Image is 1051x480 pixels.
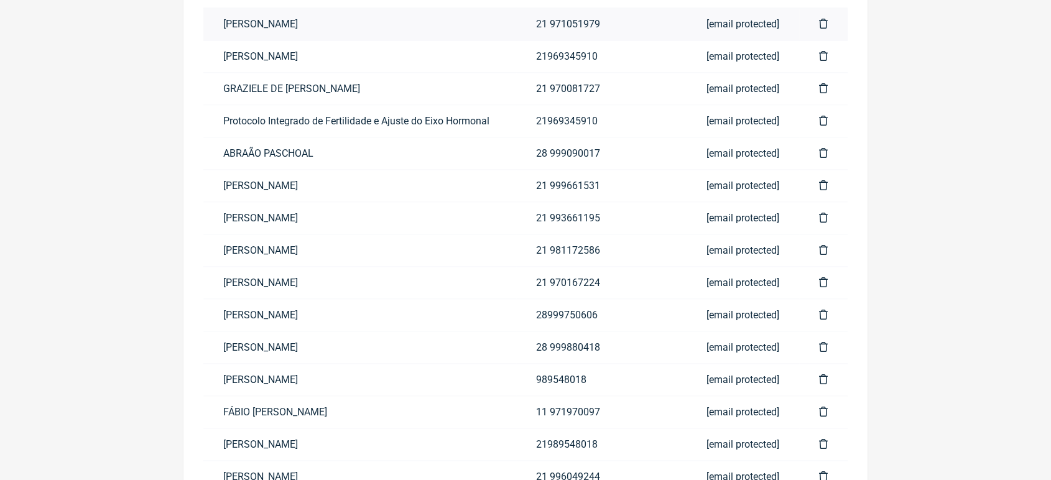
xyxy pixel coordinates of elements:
a: [PERSON_NAME] [203,267,516,298]
a: [email protected] [687,40,799,72]
a: 21 999661531 [516,170,687,201]
span: [email protected] [706,50,779,62]
a: ABRAÃO PASCHOAL [203,137,516,169]
a: [email protected] [687,364,799,395]
a: 21969345910 [516,105,687,137]
span: [email protected] [706,18,779,30]
span: [email protected] [706,341,779,353]
a: 21989548018 [516,428,687,460]
span: [email protected] [706,180,779,192]
span: [email protected] [706,277,779,288]
a: 21 981172586 [516,234,687,266]
a: [PERSON_NAME] [203,40,516,72]
a: [PERSON_NAME] [203,299,516,331]
a: 21 993661195 [516,202,687,234]
span: [email protected] [706,212,779,224]
a: [PERSON_NAME] [203,202,516,234]
a: [email protected] [687,73,799,104]
span: [email protected] [706,147,779,159]
a: [email protected] [687,331,799,363]
span: [email protected] [706,309,779,321]
a: [email protected] [687,137,799,169]
a: [PERSON_NAME] [203,364,516,395]
a: [email protected] [687,267,799,298]
span: [email protected] [706,406,779,418]
a: 21 971051979 [516,8,687,40]
span: [email protected] [706,438,779,450]
a: Protocolo Integrado de Fertilidade e Ajuste do Eixo Hormonal [203,105,516,137]
a: 989548018 [516,364,687,395]
a: [email protected] [687,202,799,234]
a: 21969345910 [516,40,687,72]
a: [email protected] [687,8,799,40]
a: [PERSON_NAME] [203,428,516,460]
span: [email protected] [706,83,779,95]
a: [email protected] [687,299,799,331]
a: 28 999090017 [516,137,687,169]
a: 21 970081727 [516,73,687,104]
a: [email protected] [687,234,799,266]
span: [email protected] [706,115,779,127]
a: [email protected] [687,170,799,201]
span: [email protected] [706,374,779,385]
a: [email protected] [687,105,799,137]
a: [email protected] [687,428,799,460]
a: [PERSON_NAME] [203,170,516,201]
a: [PERSON_NAME] [203,234,516,266]
a: 28 999880418 [516,331,687,363]
a: 28999750606 [516,299,687,331]
a: 11 971970097 [516,396,687,428]
span: [email protected] [706,244,779,256]
a: FÁBIO [PERSON_NAME] [203,396,516,428]
a: [PERSON_NAME] [203,8,516,40]
a: [PERSON_NAME] [203,331,516,363]
a: 21 970167224 [516,267,687,298]
a: [email protected] [687,396,799,428]
a: GRAZIELE DE [PERSON_NAME] [203,73,516,104]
